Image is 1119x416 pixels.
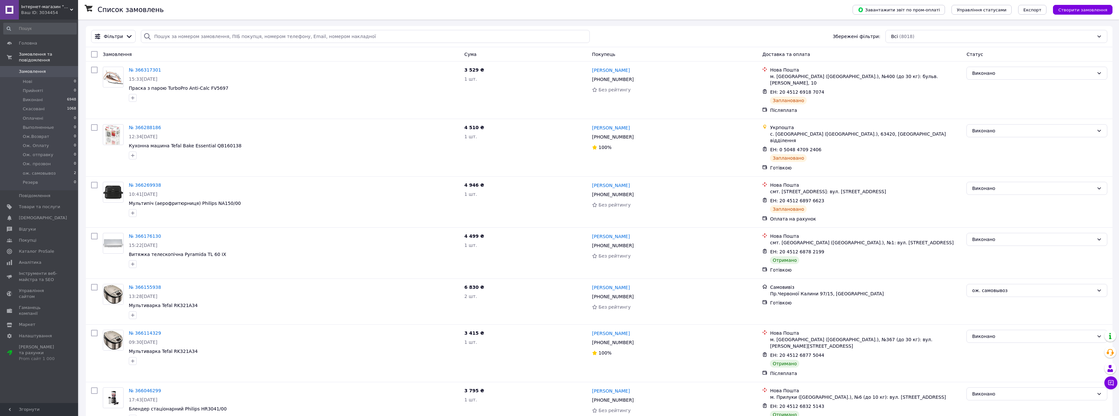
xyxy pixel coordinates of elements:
[19,237,36,243] span: Покупці
[23,88,43,94] span: Прийняті
[592,340,634,345] span: [PHONE_NUMBER]
[19,226,36,232] span: Відгуки
[129,86,228,91] a: Праска з парою TurboPro Anti-Calc FV5697
[129,134,157,139] span: 12:34[DATE]
[67,106,76,112] span: 1068
[103,284,123,304] img: Фото товару
[592,182,630,189] a: [PERSON_NAME]
[592,388,630,394] a: [PERSON_NAME]
[129,349,198,354] a: Мультиварка Tefal RK321A34
[129,252,226,257] a: Витяжка телескопічна Pyramida TL 60 IX
[19,322,35,328] span: Маркет
[465,388,484,393] span: 3 795 ₴
[599,202,631,208] span: Без рейтингу
[599,87,631,92] span: Без рейтингу
[23,161,51,167] span: Ож. прозвон
[1058,7,1107,12] span: Створити замовлення
[770,73,961,86] div: м. [GEOGRAPHIC_DATA] ([GEOGRAPHIC_DATA].), №400 (до 30 кг): бульв. [PERSON_NAME], 10
[770,404,824,409] span: ЕН: 20 4512 6832 5143
[599,304,631,310] span: Без рейтингу
[465,67,484,73] span: 3 529 ₴
[104,33,123,40] span: Фільтри
[592,397,634,403] span: [PHONE_NUMBER]
[103,185,123,199] img: Фото товару
[3,23,77,34] input: Пошук
[770,216,961,222] div: Оплата на рахунок
[19,305,60,316] span: Гаманець компанії
[129,67,161,73] a: № 366317301
[957,7,1006,12] span: Управління статусами
[465,125,484,130] span: 4 510 ₴
[972,185,1094,192] div: Виконано
[141,30,590,43] input: Пошук за номером замовлення, ПІБ покупця, номером телефону, Email, номером накладної
[891,33,898,40] span: Всі
[129,388,161,393] a: № 366046299
[770,387,961,394] div: Нова Пошта
[103,124,124,145] a: Фото товару
[599,145,612,150] span: 100%
[599,350,612,356] span: 100%
[465,76,477,82] span: 1 шт.
[1018,5,1047,15] button: Експорт
[19,288,60,300] span: Управління сайтом
[129,285,161,290] a: № 366155938
[853,5,945,15] button: Завантажити звіт по пром-оплаті
[465,192,477,197] span: 1 шт.
[770,330,961,336] div: Нова Пошта
[19,193,50,199] span: Повідомлення
[770,370,961,377] div: Післяплата
[74,115,76,121] span: 0
[74,170,76,176] span: 2
[19,271,60,282] span: Інструменти веб-майстра та SEO
[972,70,1094,77] div: Виконано
[23,170,56,176] span: ож. самовывоз
[770,360,799,368] div: Отримано
[19,333,52,339] span: Налаштування
[770,284,961,290] div: Самовивіз
[972,390,1094,397] div: Виконано
[972,333,1094,340] div: Виконано
[103,330,123,350] img: Фото товару
[129,340,157,345] span: 09:30[DATE]
[592,243,634,248] span: [PHONE_NUMBER]
[74,134,76,140] span: 0
[103,182,124,203] a: Фото товару
[972,236,1094,243] div: Виконано
[770,336,961,349] div: м. [GEOGRAPHIC_DATA] ([GEOGRAPHIC_DATA].), №367 (до 30 кг): вул. [PERSON_NAME][STREET_ADDRESS]
[770,239,961,246] div: смт. [GEOGRAPHIC_DATA] ([GEOGRAPHIC_DATA].), №1: вул. [STREET_ADDRESS]
[129,234,161,239] a: № 366176130
[858,7,940,13] span: Завантажити звіт по пром-оплаті
[770,205,807,213] div: Заплановано
[592,233,630,240] a: [PERSON_NAME]
[129,76,157,82] span: 15:33[DATE]
[129,143,241,148] a: Кухонна машина Tefal Bake Essential QB160138
[770,394,961,400] div: м. Прилуки ([GEOGRAPHIC_DATA].), №6 (до 10 кг): вул. [STREET_ADDRESS]
[770,182,961,188] div: Нова Пошта
[770,107,961,114] div: Післяплата
[19,248,54,254] span: Каталог ProSale
[972,127,1094,134] div: Виконано
[465,330,484,336] span: 3 415 ₴
[105,388,122,408] img: Фото товару
[770,67,961,73] div: Нова Пошта
[98,6,164,14] h1: Список замовлень
[19,215,67,221] span: [DEMOGRAPHIC_DATA]
[770,124,961,131] div: Укрпошта
[465,234,484,239] span: 4 499 ₴
[972,287,1094,294] div: ож. самовывоз
[592,77,634,82] span: [PHONE_NUMBER]
[74,152,76,158] span: 0
[103,387,124,408] a: Фото товару
[770,188,961,195] div: смт. [STREET_ADDRESS]: вул. [STREET_ADDRESS]
[1104,376,1117,389] button: Чат з покупцем
[19,356,60,362] div: Prom сайт 1 000
[833,33,880,40] span: Збережені фільтри:
[465,134,477,139] span: 1 шт.
[770,267,961,273] div: Готівкою
[1053,5,1112,15] button: Створити замовлення
[23,125,54,130] span: Выполненные
[129,303,198,308] span: Мультиварка Tefal RK321A34
[74,143,76,149] span: 0
[21,4,70,10] span: Інтернет-магазин "Вам Сюди"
